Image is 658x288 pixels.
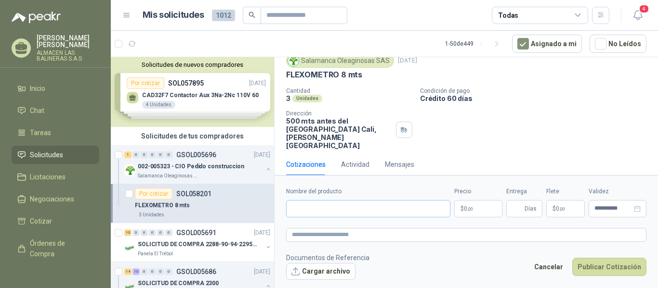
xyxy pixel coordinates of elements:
[135,211,168,219] div: 3 Unidades
[30,127,51,138] span: Tareas
[286,159,326,170] div: Cotizaciones
[341,159,369,170] div: Actividad
[286,70,362,80] p: FLEXOMETRO 8 mts
[138,250,173,258] p: Panela El Trébol
[572,258,646,276] button: Publicar Cotización
[111,57,274,127] div: Solicitudes de nuevos compradoresPor cotizarSOL057895[DATE] CAD32F7 Contactor Aux 3Na-2Nc 110V 60...
[37,35,99,48] p: [PERSON_NAME] [PERSON_NAME]
[141,229,148,236] div: 0
[138,162,244,171] p: 002-005323 - CIO Pedido construccion
[124,242,136,254] img: Company Logo
[176,190,211,197] p: SOL058201
[12,234,99,263] a: Órdenes de Compra
[111,127,274,145] div: Solicitudes de tus compradores
[138,240,258,249] p: SOLICITUD DE COMPRA 2288-90-94-2295-96-2301-02-04
[506,187,542,196] label: Entrega
[30,105,44,116] span: Chat
[292,95,322,102] div: Unidades
[12,190,99,208] a: Negociaciones
[445,36,504,51] div: 1 - 50 de 449
[590,35,646,53] button: No Leídos
[254,228,270,238] p: [DATE]
[30,83,45,94] span: Inicio
[254,150,270,160] p: [DATE]
[165,268,172,275] div: 0
[143,8,204,22] h1: Mis solicitudes
[286,110,392,117] p: Dirección
[398,56,417,65] p: [DATE]
[30,150,63,160] span: Solicitudes
[249,12,255,18] span: search
[639,4,649,13] span: 4
[141,268,148,275] div: 0
[464,206,473,212] span: 0
[286,117,392,150] p: 500 mts antes del [GEOGRAPHIC_DATA] Cali , [PERSON_NAME][GEOGRAPHIC_DATA]
[288,55,299,66] img: Company Logo
[420,94,654,102] p: Crédito 60 días
[124,227,272,258] a: 10 0 0 0 0 0 GSOL005691[DATE] Company LogoSOLICITUD DE COMPRA 2288-90-94-2295-96-2301-02-04Panela...
[124,149,272,180] a: 1 0 0 0 0 0 GSOL005696[DATE] Company Logo002-005323 - CIO Pedido construccionSalamanca Oleaginosa...
[132,151,140,158] div: 0
[157,151,164,158] div: 0
[132,268,140,275] div: 10
[420,88,654,94] p: Condición de pago
[498,10,518,21] div: Todas
[454,187,502,196] label: Precio
[30,216,52,226] span: Cotizar
[12,168,99,186] a: Licitaciones
[176,268,216,275] p: GSOL005686
[138,279,219,288] p: SOLICITUD DE COMPRA 2300
[141,151,148,158] div: 0
[135,188,172,200] div: Por cotizar
[12,212,99,230] a: Cotizar
[254,267,270,276] p: [DATE]
[286,263,355,280] button: Cargar archivo
[529,258,568,276] button: Cancelar
[149,151,156,158] div: 0
[124,151,132,158] div: 1
[12,101,99,120] a: Chat
[149,268,156,275] div: 0
[553,206,556,212] span: $
[124,164,136,176] img: Company Logo
[165,229,172,236] div: 0
[286,252,369,263] p: Documentos de Referencia
[124,229,132,236] div: 10
[12,79,99,98] a: Inicio
[546,187,585,196] label: Flete
[559,206,565,212] span: ,00
[124,268,132,275] div: 14
[176,229,216,236] p: GSOL005691
[157,268,164,275] div: 0
[212,10,235,21] span: 1012
[111,184,274,223] a: Por cotizarSOL058201FLEXOMETRO 8 mts3 Unidades
[286,53,394,68] div: Salamanca Oleaginosas SAS
[385,159,414,170] div: Mensajes
[149,229,156,236] div: 0
[286,94,290,102] p: 3
[12,124,99,142] a: Tareas
[157,229,164,236] div: 0
[176,151,216,158] p: GSOL005696
[12,146,99,164] a: Solicitudes
[115,61,270,68] button: Solicitudes de nuevos compradores
[165,151,172,158] div: 0
[589,187,646,196] label: Validez
[135,201,190,210] p: FLEXOMETRO 8 mts
[30,238,90,259] span: Órdenes de Compra
[629,7,646,24] button: 4
[556,206,565,212] span: 0
[30,172,66,182] span: Licitaciones
[525,200,537,217] span: Días
[30,194,74,204] span: Negociaciones
[286,187,450,196] label: Nombre del producto
[132,229,140,236] div: 0
[467,206,473,212] span: ,00
[512,35,582,53] button: Asignado a mi
[454,200,502,217] p: $0,00
[546,200,585,217] p: $ 0,00
[138,172,198,180] p: Salamanca Oleaginosas SAS
[12,12,61,23] img: Logo peakr
[286,88,412,94] p: Cantidad
[37,50,99,62] p: ALMACEN LAS BALINERAS S.A.S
